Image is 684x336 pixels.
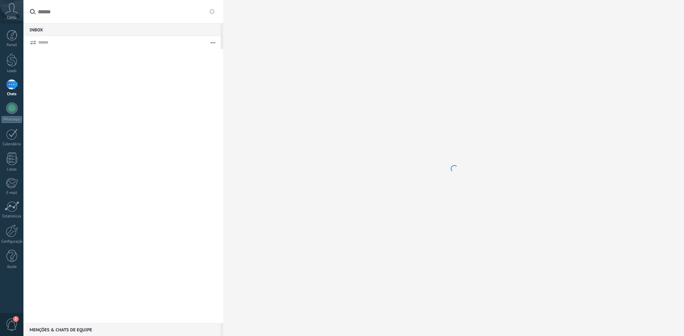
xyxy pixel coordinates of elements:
[205,36,221,49] button: Mais
[1,43,22,48] div: Painel
[23,23,221,36] div: Inbox
[1,92,22,97] div: Chats
[1,265,22,269] div: Ajuda
[1,142,22,147] div: Calendário
[1,191,22,195] div: E-mail
[13,316,19,322] span: 2
[1,239,22,244] div: Configurações
[1,69,22,74] div: Leads
[23,323,221,336] div: Menções & Chats de equipe
[1,116,22,123] div: WhatsApp
[1,214,22,219] div: Estatísticas
[1,167,22,172] div: Listas
[7,16,17,20] span: Conta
